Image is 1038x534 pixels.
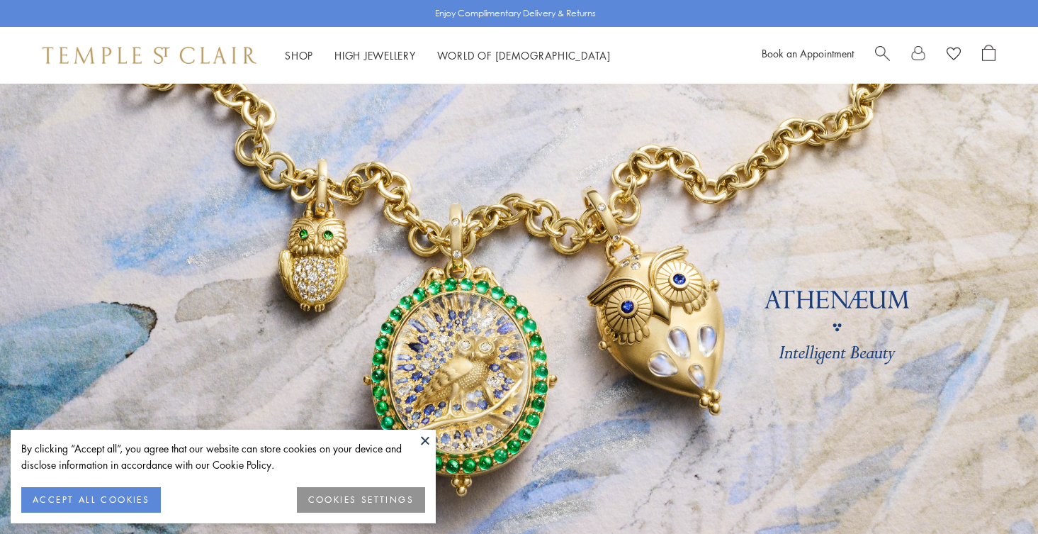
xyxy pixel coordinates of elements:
a: High JewelleryHigh Jewellery [334,48,416,62]
nav: Main navigation [285,47,611,65]
a: View Wishlist [947,45,961,66]
button: ACCEPT ALL COOKIES [21,487,161,513]
img: Temple St. Clair [43,47,256,64]
iframe: Gorgias live chat messenger [967,467,1024,520]
div: By clicking “Accept all”, you agree that our website can store cookies on your device and disclos... [21,440,425,473]
a: Open Shopping Bag [982,45,995,66]
a: Book an Appointment [762,46,854,60]
p: Enjoy Complimentary Delivery & Returns [435,6,596,21]
button: COOKIES SETTINGS [297,487,425,513]
a: Search [875,45,890,66]
a: ShopShop [285,48,313,62]
a: World of [DEMOGRAPHIC_DATA]World of [DEMOGRAPHIC_DATA] [437,48,611,62]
